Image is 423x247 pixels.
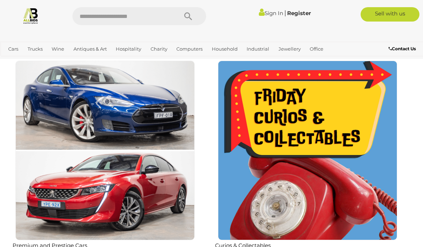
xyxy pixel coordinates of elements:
[276,43,304,55] a: Jewellery
[259,10,283,17] a: Sign In
[113,43,144,55] a: Hospitality
[209,43,241,55] a: Household
[71,43,110,55] a: Antiques & Art
[49,43,67,55] a: Wine
[389,46,416,51] b: Contact Us
[361,7,419,22] a: Sell with us
[148,43,170,55] a: Charity
[174,43,205,55] a: Computers
[25,43,46,55] a: Trucks
[218,61,397,240] img: Curios & Collectables
[287,10,311,17] a: Register
[170,7,206,25] button: Search
[15,61,195,240] img: Premium and Prestige Cars
[5,43,21,55] a: Cars
[307,43,326,55] a: Office
[389,45,418,53] a: Contact Us
[284,9,286,17] span: |
[29,55,86,67] a: [GEOGRAPHIC_DATA]
[22,7,39,24] img: Allbids.com.au
[5,55,26,67] a: Sports
[244,43,272,55] a: Industrial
